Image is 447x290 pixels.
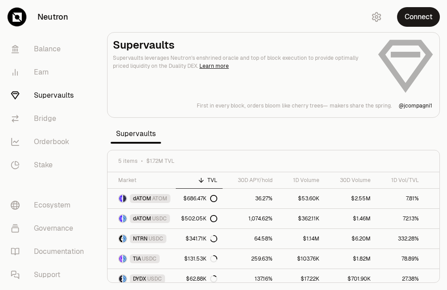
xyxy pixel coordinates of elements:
div: $341.71K [186,235,217,242]
a: 137.16% [223,269,278,289]
p: Supervaults leverages Neutron's enshrined oracle and top of block execution to provide optimally ... [113,54,370,70]
a: $53.60K [278,189,325,208]
a: $103.76K [278,249,325,269]
a: $701.90K [325,269,376,289]
span: USDC [152,215,167,222]
span: Supervaults [111,125,161,143]
img: USDC Logo [123,215,126,222]
a: Balance [4,37,96,61]
span: USDC [142,255,157,262]
a: $131.53K [176,249,223,269]
a: Support [4,263,96,286]
p: First in every block, [197,102,245,109]
div: Market [118,177,170,184]
p: @ jcompagni1 [399,102,432,109]
span: $1.72M TVL [146,157,174,165]
a: $502.05K [176,209,223,228]
span: 5 items [118,157,137,165]
a: 64.58% [223,229,278,249]
a: $6.20M [325,229,376,249]
img: dATOM Logo [119,215,122,222]
img: USDC Logo [123,275,126,282]
span: dATOM [133,195,151,202]
a: $1.46M [325,209,376,228]
div: TVL [181,177,217,184]
a: Orderbook [4,130,96,153]
button: Connect [397,7,440,27]
div: $686.47K [183,195,217,202]
span: TIA [133,255,141,262]
a: $62.88K [176,269,223,289]
a: NTRN LogoUSDC LogoNTRNUSDC [108,229,176,249]
span: NTRN [133,235,148,242]
span: USDC [149,235,163,242]
a: Documentation [4,240,96,263]
a: TIA LogoUSDC LogoTIAUSDC [108,249,176,269]
a: 72.13% [376,209,424,228]
div: 1D Volume [283,177,319,184]
a: 332.28% [376,229,424,249]
a: $341.71K [176,229,223,249]
span: USDC [147,275,162,282]
div: $62.88K [186,275,217,282]
span: DYDX [133,275,146,282]
img: DYDX Logo [119,275,122,282]
a: $1.14M [278,229,325,249]
img: USDC Logo [123,235,126,242]
a: 36.27% [223,189,278,208]
div: $502.05K [181,215,217,222]
p: makers share the spring. [330,102,392,109]
img: USDC Logo [123,255,126,262]
a: @jcompagni1 [399,102,432,109]
img: ATOM Logo [123,195,126,202]
a: Ecosystem [4,194,96,217]
span: dATOM [133,215,151,222]
a: dATOM LogoUSDC LogodATOMUSDC [108,209,176,228]
a: Learn more [199,62,229,70]
a: DYDX LogoUSDC LogoDYDXUSDC [108,269,176,289]
a: $1.82M [325,249,376,269]
p: orders bloom like cherry trees— [247,102,328,109]
a: dATOM LogoATOM LogodATOMATOM [108,189,176,208]
div: 1D Vol/TVL [381,177,419,184]
img: dATOM Logo [119,195,122,202]
a: $362.11K [278,209,325,228]
a: Governance [4,217,96,240]
img: NTRN Logo [119,235,122,242]
a: Supervaults [4,84,96,107]
a: 1,074.62% [223,209,278,228]
a: 7.81% [376,189,424,208]
span: ATOM [152,195,167,202]
a: First in every block,orders bloom like cherry trees—makers share the spring. [197,102,392,109]
a: 27.38% [376,269,424,289]
a: $686.47K [176,189,223,208]
img: TIA Logo [119,255,122,262]
a: $2.55M [325,189,376,208]
a: 259.63% [223,249,278,269]
div: $131.53K [184,255,217,262]
a: 78.89% [376,249,424,269]
a: Stake [4,153,96,177]
a: Bridge [4,107,96,130]
div: 30D Volume [330,177,371,184]
a: $17.22K [278,269,325,289]
a: Earn [4,61,96,84]
h2: Supervaults [113,38,370,52]
div: 30D APY/hold [228,177,273,184]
